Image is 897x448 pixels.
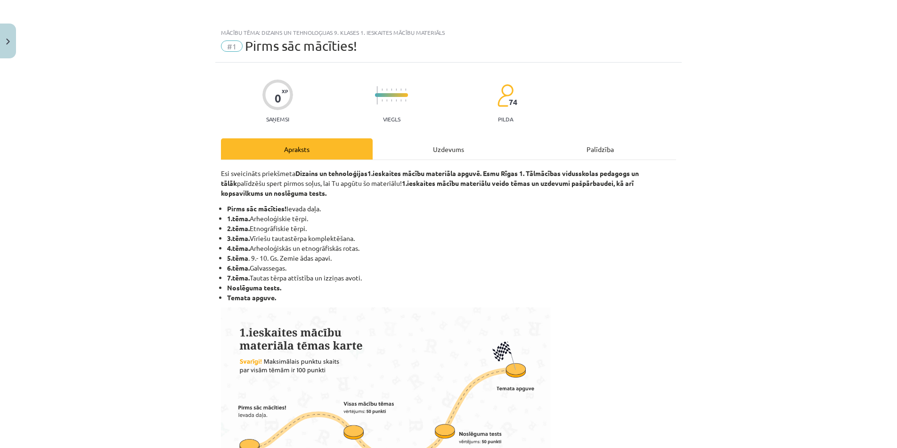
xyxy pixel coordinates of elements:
[221,40,243,52] span: #1
[245,38,357,54] span: Pirms sāc mācīties!
[405,88,406,91] img: icon-short-line-57e1e144782c952c97e751825c79c345078a6d821885a25fce030b3d8c18986b.svg
[227,253,676,263] li: . 9.- 10. Gs. Zemie ādas apavi.
[221,169,639,187] strong: 1.ieskaites mācību materiāla apguvē. Esmu Rīgas 1. Tālmācības vidusskolas pedagogs un tālāk
[383,116,400,122] p: Viegls
[524,138,676,160] div: Palīdzība
[227,263,676,273] li: Galvassegas.
[227,224,676,233] li: Etnogrāfiskie tērpi.
[498,116,513,122] p: pilda
[227,293,276,302] b: Temata apguve.
[391,88,392,91] img: icon-short-line-57e1e144782c952c97e751825c79c345078a6d821885a25fce030b3d8c18986b.svg
[221,138,373,160] div: Apraksts
[221,29,676,36] div: Mācību tēma: Dizains un tehnoloģijas 9. klases 1. ieskaites mācību materiāls
[373,138,524,160] div: Uzdevums
[227,233,676,243] li: Vīriešu tautastērpa komplektēšana.
[386,88,387,91] img: icon-short-line-57e1e144782c952c97e751825c79c345078a6d821885a25fce030b3d8c18986b.svg
[396,99,397,102] img: icon-short-line-57e1e144782c952c97e751825c79c345078a6d821885a25fce030b3d8c18986b.svg
[221,168,676,198] p: Esi sveicināts priekšmeta palīdzēšu spert pirmos soļus, lai Tu apgūtu šo materiālu!
[497,84,514,107] img: students-c634bb4e5e11cddfef0936a35e636f08e4e9abd3cc4e673bd6f9a4125e45ecb1.svg
[382,99,383,102] img: icon-short-line-57e1e144782c952c97e751825c79c345078a6d821885a25fce030b3d8c18986b.svg
[6,39,10,45] img: icon-close-lesson-0947bae3869378f0d4975bcd49f059093ad1ed9edebbc8119c70593378902aed.svg
[227,283,281,292] b: Noslēguma tests.
[400,99,401,102] img: icon-short-line-57e1e144782c952c97e751825c79c345078a6d821885a25fce030b3d8c18986b.svg
[227,273,250,282] strong: 7.tēma.
[275,92,281,105] div: 0
[227,254,248,262] strong: 5.tēma
[391,99,392,102] img: icon-short-line-57e1e144782c952c97e751825c79c345078a6d821885a25fce030b3d8c18986b.svg
[396,88,397,91] img: icon-short-line-57e1e144782c952c97e751825c79c345078a6d821885a25fce030b3d8c18986b.svg
[382,88,383,91] img: icon-short-line-57e1e144782c952c97e751825c79c345078a6d821885a25fce030b3d8c18986b.svg
[227,214,250,223] b: 1.tēma.
[227,243,676,253] li: Arheoloģiskās un etnogrāfiskās rotas.
[227,244,250,252] strong: 4.tēma.
[227,264,250,272] strong: 6.tēma.
[227,214,676,224] li: Arheoloģiskie tērpi.
[509,98,517,106] span: 74
[227,224,250,232] b: 2.tēma.
[262,116,293,122] p: Saņemsi
[405,99,406,102] img: icon-short-line-57e1e144782c952c97e751825c79c345078a6d821885a25fce030b3d8c18986b.svg
[227,204,286,213] b: Pirms sāc mācīties!
[227,204,676,214] li: Ievada daļa.
[282,88,288,94] span: XP
[295,169,367,177] strong: Dizains un tehnoloģijas
[221,179,634,197] strong: 1.ieskaites mācību materiālu veido tēmas un uzdevumi pašpārbaudei, kā arī kopsavilkums un noslēgu...
[386,99,387,102] img: icon-short-line-57e1e144782c952c97e751825c79c345078a6d821885a25fce030b3d8c18986b.svg
[377,86,378,104] img: icon-long-line-d9ea69661e0d244f92f715978eff75569469978d946b2353a9bb055b3ed8787d.svg
[227,234,250,242] strong: 3.tēma.
[400,88,401,91] img: icon-short-line-57e1e144782c952c97e751825c79c345078a6d821885a25fce030b3d8c18986b.svg
[227,273,676,283] li: Tautas tērpa attīstība un izziņas avoti.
